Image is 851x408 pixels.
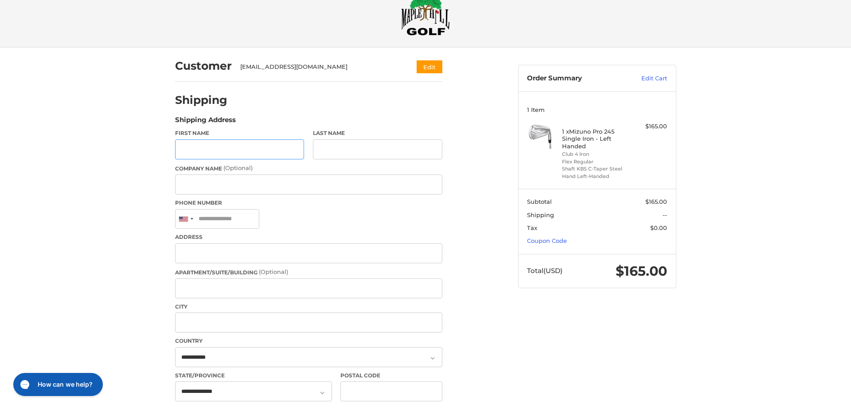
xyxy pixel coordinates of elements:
[562,173,630,180] li: Hand Left-Handed
[527,198,552,205] span: Subtotal
[175,59,232,73] h2: Customer
[240,63,399,71] div: [EMAIL_ADDRESS][DOMAIN_NAME]
[175,337,442,345] label: Country
[340,372,442,380] label: Postal Code
[9,370,106,399] iframe: Gorgias live chat messenger
[645,198,667,205] span: $165.00
[313,129,442,137] label: Last Name
[663,211,667,218] span: --
[417,60,442,73] button: Edit
[527,224,537,231] span: Tax
[176,210,196,229] div: United States: +1
[175,129,304,137] label: First Name
[175,164,442,173] label: Company Name
[175,303,442,311] label: City
[562,158,630,166] li: Flex Regular
[632,122,667,131] div: $165.00
[175,115,236,129] legend: Shipping Address
[527,106,667,113] h3: 1 Item
[562,165,630,173] li: Shaft KBS C-Taper Steel
[527,237,567,244] a: Coupon Code
[527,211,554,218] span: Shipping
[175,233,442,241] label: Address
[175,199,442,207] label: Phone Number
[562,128,630,150] h4: 1 x Mizuno Pro 245 Single Iron - Left Handed
[175,93,227,107] h2: Shipping
[259,268,288,275] small: (Optional)
[527,266,562,275] span: Total (USD)
[622,74,667,83] a: Edit Cart
[175,372,332,380] label: State/Province
[650,224,667,231] span: $0.00
[527,74,622,83] h3: Order Summary
[562,151,630,158] li: Club 4 Iron
[175,268,442,277] label: Apartment/Suite/Building
[616,263,667,279] span: $165.00
[223,164,253,171] small: (Optional)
